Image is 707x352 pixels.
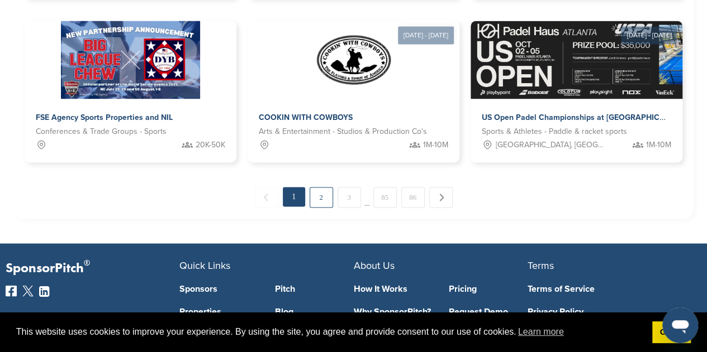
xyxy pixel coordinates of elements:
[84,255,90,269] span: ®
[25,21,236,162] a: Sponsorpitch & FSE Agency Sports Properties and NIL Conferences & Trade Groups - Sports 20K-50K
[482,126,627,138] span: Sports & Athletes - Paddle & racket sports
[179,307,258,316] a: Properties
[516,324,566,340] a: learn more about cookies
[36,126,167,138] span: Conferences & Trade Groups - Sports
[662,307,698,343] iframe: Button to launch messaging window
[449,307,528,316] a: Request Demo
[621,26,677,44] div: [DATE] - [DATE]
[310,187,333,208] a: 2
[471,3,682,162] a: [DATE] - [DATE] Sponsorpitch & US Open Padel Championships at [GEOGRAPHIC_DATA] Sports & Athletes...
[275,284,354,293] a: Pitch
[401,187,425,208] a: 86
[423,139,448,151] span: 1M-10M
[449,284,528,293] a: Pricing
[196,139,225,151] span: 20K-50K
[652,321,691,344] a: dismiss cookie message
[179,284,258,293] a: Sponsors
[496,139,605,151] span: [GEOGRAPHIC_DATA], [GEOGRAPHIC_DATA]
[528,259,554,271] span: Terms
[315,21,393,99] img: Sponsorpitch &
[22,285,34,296] img: Twitter
[283,187,305,206] em: 1
[6,260,179,276] p: SponsorPitch
[354,259,395,271] span: About Us
[373,187,397,208] a: 85
[248,3,459,162] a: [DATE] - [DATE] Sponsorpitch & COOKIN WITH COWBOYS Arts & Entertainment - Studios & Production Co...
[61,21,200,99] img: Sponsorpitch &
[259,126,427,138] span: Arts & Entertainment - Studios & Production Co's
[255,187,278,208] span: ← Previous
[179,259,230,271] span: Quick Links
[275,307,354,316] a: Blog
[36,113,173,122] span: FSE Agency Sports Properties and NIL
[6,285,17,296] img: Facebook
[259,113,353,122] span: COOKIN WITH COWBOYS
[429,187,453,208] a: Next →
[646,139,671,151] span: 1M-10M
[16,324,643,340] span: This website uses cookies to improve your experience. By using the site, you agree and provide co...
[528,307,685,316] a: Privacy Policy
[354,307,433,316] a: Why SponsorPitch?
[354,284,433,293] a: How It Works
[482,113,686,122] span: US Open Padel Championships at [GEOGRAPHIC_DATA]
[398,26,454,44] div: [DATE] - [DATE]
[338,187,361,208] a: 3
[528,284,685,293] a: Terms of Service
[364,187,370,207] span: …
